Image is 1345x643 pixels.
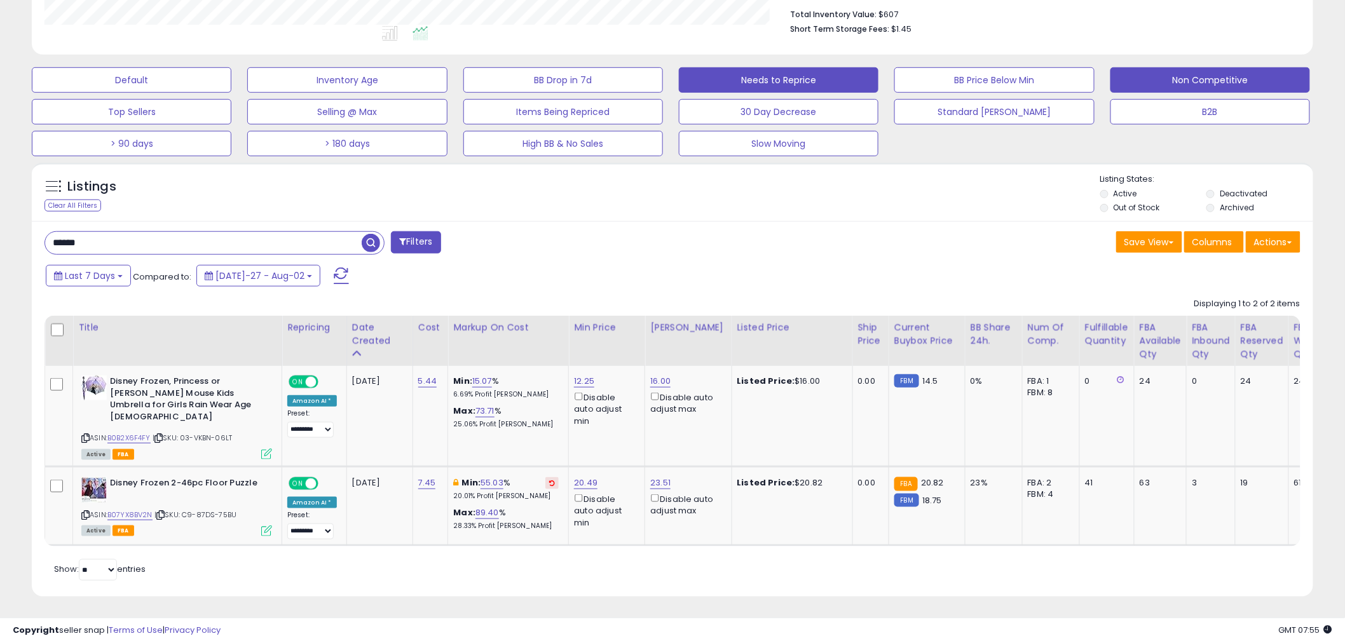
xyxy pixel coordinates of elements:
[453,477,559,501] div: %
[391,231,440,254] button: Filters
[1192,321,1230,361] div: FBA inbound Qty
[453,420,559,429] p: 25.06% Profit [PERSON_NAME]
[574,321,639,334] div: Min Price
[215,269,304,282] span: [DATE]-27 - Aug-02
[1110,99,1310,125] button: B2B
[107,433,151,443] a: B0B2X6F4FY
[894,477,918,491] small: FBA
[453,507,559,531] div: %
[453,390,559,399] p: 6.69% Profit [PERSON_NAME]
[790,24,889,34] b: Short Term Storage Fees:
[894,374,919,388] small: FBM
[891,23,911,35] span: $1.45
[1110,67,1310,93] button: Non Competitive
[971,376,1013,387] div: 0%
[971,321,1017,348] div: BB Share 24h.
[352,376,403,387] div: [DATE]
[650,390,721,415] div: Disable auto adjust max
[453,375,472,387] b: Min:
[574,477,597,489] a: 20.49
[790,9,877,20] b: Total Inventory Value:
[1294,477,1342,489] div: 61
[453,321,563,334] div: Markup on Cost
[418,375,437,388] a: 5.44
[81,525,111,536] span: All listings currently available for purchase on Amazon
[679,67,878,93] button: Needs to Reprice
[1184,231,1244,253] button: Columns
[453,506,475,518] b: Max:
[463,99,663,125] button: Items Being Repriced
[922,494,942,506] span: 18.75
[472,375,492,388] a: 15.07
[858,321,884,348] div: Ship Price
[290,478,306,489] span: ON
[247,131,447,156] button: > 180 days
[418,321,443,334] div: Cost
[81,376,107,400] img: 41ajmckyp+L._SL40_.jpg
[44,200,101,212] div: Clear All Filters
[1241,321,1283,361] div: FBA Reserved Qty
[196,265,320,287] button: [DATE]-27 - Aug-02
[1140,477,1177,489] div: 63
[1220,202,1254,213] label: Archived
[247,67,447,93] button: Inventory Age
[247,99,447,125] button: Selling @ Max
[1100,173,1313,186] p: Listing States:
[971,477,1013,489] div: 23%
[650,375,671,388] a: 16.00
[352,477,403,489] div: [DATE]
[574,390,635,427] div: Disable auto adjust min
[32,99,231,125] button: Top Sellers
[475,506,499,519] a: 89.40
[418,477,436,489] a: 7.45
[81,477,272,535] div: ASIN:
[317,377,337,388] span: OFF
[650,492,721,517] div: Disable auto adjust max
[1028,387,1070,398] div: FBM: 8
[737,321,847,334] div: Listed Price
[574,375,594,388] a: 12.25
[1028,477,1070,489] div: FBA: 2
[453,522,559,531] p: 28.33% Profit [PERSON_NAME]
[107,510,153,520] a: B07YX8BV2N
[32,131,231,156] button: > 90 days
[110,477,264,492] b: Disney Frozen 2-46pc Floor Puzzle
[67,178,116,196] h5: Listings
[1028,489,1070,500] div: FBM: 4
[287,321,341,334] div: Repricing
[1192,477,1226,489] div: 3
[113,525,134,536] span: FBA
[1294,376,1342,387] div: 24
[81,376,272,458] div: ASIN:
[287,497,337,508] div: Amazon AI *
[737,477,795,489] b: Listed Price:
[1241,376,1279,387] div: 24
[1246,231,1301,253] button: Actions
[1241,477,1279,489] div: 19
[287,395,337,407] div: Amazon AI *
[1114,202,1160,213] label: Out of Stock
[894,67,1094,93] button: BB Price Below Min
[1194,298,1301,310] div: Displaying 1 to 2 of 2 items
[287,409,337,438] div: Preset:
[46,265,131,287] button: Last 7 Days
[448,316,569,366] th: The percentage added to the cost of goods (COGS) that forms the calculator for Min & Max prices.
[113,449,134,460] span: FBA
[1192,236,1232,248] span: Columns
[1140,321,1181,361] div: FBA Available Qty
[1114,188,1137,199] label: Active
[463,131,663,156] button: High BB & No Sales
[154,510,236,520] span: | SKU: C9-87DS-75BU
[453,405,475,417] b: Max:
[894,494,919,507] small: FBM
[921,477,944,489] span: 20.82
[109,624,163,636] a: Terms of Use
[110,376,264,426] b: Disney Frozen, Princess or [PERSON_NAME] Mouse Kids Umbrella for Girls Rain Wear Age [DEMOGRAPHIC...
[574,492,635,529] div: Disable auto adjust min
[453,492,559,501] p: 20.01% Profit [PERSON_NAME]
[894,321,960,348] div: Current Buybox Price
[65,269,115,282] span: Last 7 Days
[462,477,481,489] b: Min:
[453,376,559,399] div: %
[13,625,221,637] div: seller snap | |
